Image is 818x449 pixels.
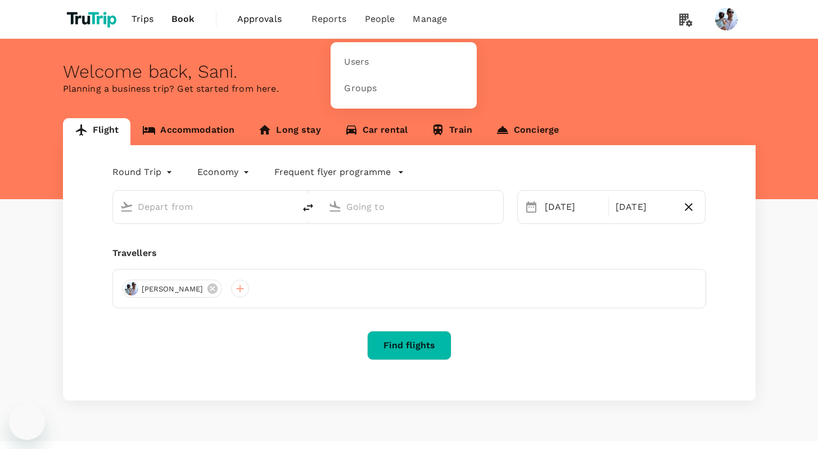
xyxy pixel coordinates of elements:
[337,75,470,102] a: Groups
[337,49,470,75] a: Users
[9,404,45,440] iframe: Button to launch messaging window
[112,163,175,181] div: Round Trip
[130,118,246,145] a: Accommodation
[540,196,606,218] div: [DATE]
[122,280,223,298] div: [PERSON_NAME]
[246,118,332,145] a: Long stay
[346,198,480,215] input: Going to
[63,7,123,32] img: TruTrip logo
[274,165,391,179] p: Frequent flyer programme
[365,12,395,26] span: People
[287,205,289,208] button: Open
[295,194,322,221] button: delete
[132,12,153,26] span: Trips
[171,12,195,26] span: Book
[333,118,420,145] a: Car rental
[63,61,756,82] div: Welcome back , Sani .
[715,8,738,30] img: Sani Gouw
[311,12,347,26] span: Reports
[367,331,451,360] button: Find flights
[237,12,293,26] span: Approvals
[495,205,498,208] button: Open
[344,82,377,95] span: Groups
[274,165,404,179] button: Frequent flyer programme
[135,284,210,295] span: [PERSON_NAME]
[125,282,138,295] img: avatar-6695f0dd85a4d.png
[611,196,677,218] div: [DATE]
[112,246,706,260] div: Travellers
[138,198,271,215] input: Depart from
[484,118,571,145] a: Concierge
[63,82,756,96] p: Planning a business trip? Get started from here.
[344,56,369,69] span: Users
[197,163,252,181] div: Economy
[419,118,484,145] a: Train
[413,12,447,26] span: Manage
[63,118,131,145] a: Flight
